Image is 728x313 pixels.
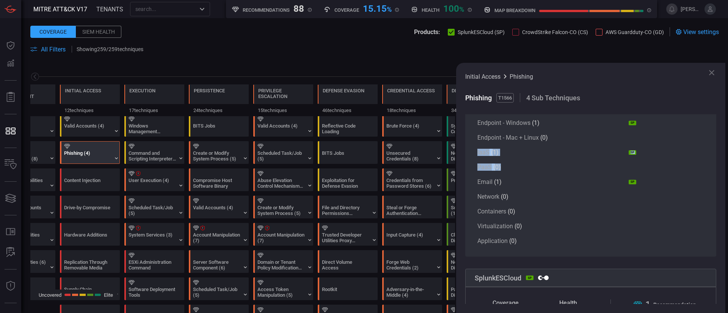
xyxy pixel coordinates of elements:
[41,46,66,53] span: All Filters
[77,46,143,52] p: Showing 259 / 259 techniques
[382,114,442,137] div: T1110: Brute Force
[322,150,369,162] div: BITS Jobs
[477,237,508,244] span: Application
[318,84,378,116] div: TA0005: Defense Evasion
[30,46,66,53] button: All Filters
[132,4,195,14] input: search...
[64,150,111,162] div: Phishing (4)
[2,189,20,207] button: Cards
[382,168,442,191] div: T1555: Credentials from Password Stores
[293,3,304,12] div: 88
[422,7,439,13] h5: Health
[2,55,20,73] button: Detections
[629,121,636,125] div: SP
[526,276,533,280] div: SP
[189,104,249,116] div: 24 techniques
[477,119,530,126] span: Endpoint - Windows
[515,223,522,230] span: ( 0 )
[129,150,176,162] div: Command and Scripting Interpreter (12)
[124,277,184,300] div: T1072: Software Deployment Tools
[65,88,101,93] div: Initial Access
[129,123,176,134] div: Windows Management Instrumentation
[257,178,305,189] div: Abuse Elevation Control Mechanism (6)
[386,287,434,298] div: Adversary-in-the-Middle (4)
[491,149,499,156] span: ( 1 )
[189,114,249,137] div: T1197: BITS Jobs
[447,84,507,116] div: TA0007: Discovery
[318,277,378,300] div: T1014: Rootkit
[193,205,240,216] div: Valid Accounts (4)
[124,168,184,191] div: T1204: User Execution
[189,196,249,218] div: T1078: Valid Accounts
[129,205,176,216] div: Scheduled Task/Job (5)
[629,180,636,184] div: SP
[193,259,240,271] div: Server Software Component (6)
[193,150,240,162] div: Create or Modify System Process (5)
[382,223,442,246] div: T1056: Input Capture
[189,277,249,300] div: T1053: Scheduled Task/Job
[443,3,464,12] div: 100
[30,26,76,38] div: Coverage
[414,28,440,36] span: Products:
[33,6,87,13] span: MITRE ATT&CK V17
[194,88,225,93] div: Persistence
[447,168,507,191] div: T1057: Process Discovery
[458,29,505,35] span: SplunkESCloud (SP)
[322,287,369,298] div: Rootkit
[124,104,184,116] div: 17 techniques
[253,141,313,164] div: T1053: Scheduled Task/Job
[2,88,20,106] button: Reports
[257,259,305,271] div: Domain or Tenant Policy Modification (2)
[189,250,249,273] div: T1505: Server Software Component
[386,150,434,162] div: Unsecured Credentials (8)
[2,243,20,262] button: ALERT ANALYSIS
[64,205,111,216] div: Drive-by Compromise
[447,114,507,137] div: T1049: System Network Connections Discovery
[189,84,249,116] div: TA0003: Persistence
[386,205,434,216] div: Steal or Forge Authentication Certificates
[382,196,442,218] div: T1649: Steal or Forge Authentication Certificates
[104,292,113,298] span: Elite
[193,287,240,298] div: Scheduled Task/Job (5)
[510,73,533,80] span: Phishing
[322,205,369,216] div: File and Directory Permissions Modification (2)
[447,196,507,218] div: T1518: Software Discovery
[451,205,498,216] div: Software Discovery (1)
[681,6,701,12] span: [PERSON_NAME][EMAIL_ADDRESS][DOMAIN_NAME]
[129,88,155,93] div: Execution
[124,250,184,273] div: T1675: ESXi Administration Command
[477,178,493,185] span: Email
[243,7,290,13] h5: Recommendations
[197,4,207,14] button: Open
[683,28,719,36] span: View settings
[318,141,378,164] div: T1197: BITS Jobs
[465,269,716,287] div: SplunkESCloud
[451,123,498,134] div: System Network Connections Discovery
[382,84,442,116] div: TA0006: Credential Access
[501,193,508,200] span: ( 0 )
[477,134,539,141] span: Endpoint - Mac + Linux
[477,149,490,156] span: IaaS
[124,84,184,116] div: TA0002: Execution
[253,196,313,218] div: T1543: Create or Modify System Process
[494,178,502,185] span: ( 1 )
[318,196,378,218] div: T1222: File and Directory Permissions Modification
[509,237,517,244] span: ( 0 )
[64,123,111,134] div: Valid Accounts (4)
[318,114,378,137] div: T1620: Reflective Code Loading
[60,104,120,116] div: 12 techniques
[189,223,249,246] div: T1098: Account Manipulation
[60,196,120,218] div: T1189: Drive-by Compromise (Not covered)
[508,208,515,215] span: ( 0 )
[334,7,359,13] h5: Coverage
[60,168,120,191] div: T1659: Content Injection (Not covered)
[382,141,442,164] div: T1552: Unsecured Credentials
[124,114,184,137] div: T1047: Windows Management Instrumentation
[447,104,507,116] div: 34 techniques
[512,28,588,36] button: CrowdStrike Falcon-CO (CS)
[257,150,305,162] div: Scheduled Task/Job (5)
[447,223,507,246] div: T1580: Cloud Infrastructure Discovery
[2,122,20,140] button: MITRE - Detection Posture
[64,287,111,298] div: Supply Chain Compromise (3)
[60,84,120,116] div: TA0001: Initial Access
